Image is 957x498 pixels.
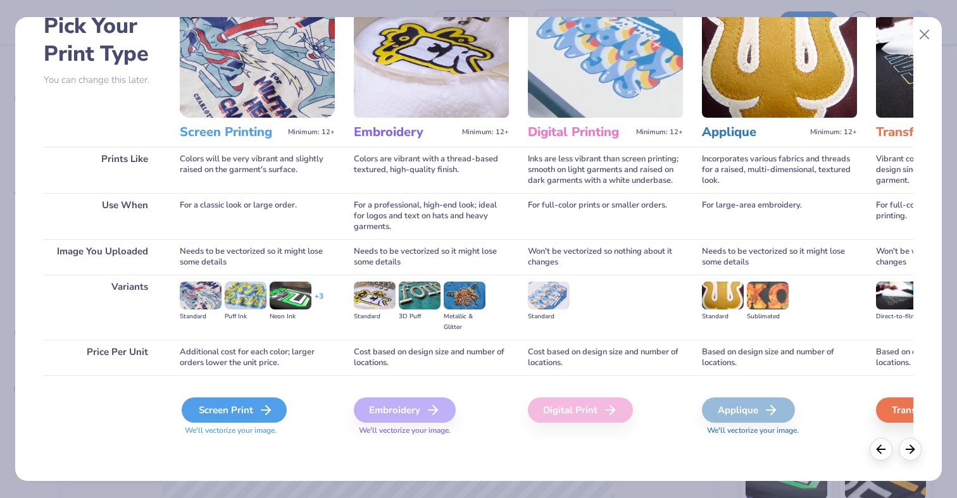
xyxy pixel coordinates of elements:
span: Minimum: 12+ [636,128,683,137]
button: Close [913,23,937,47]
img: Direct-to-film [876,282,918,309]
h3: Applique [702,124,805,140]
div: Embroidery [354,397,456,423]
div: Image You Uploaded [44,239,161,275]
div: Standard [180,311,222,322]
div: Colors are vibrant with a thread-based textured, high-quality finish. [354,147,509,193]
img: Metallic & Glitter [444,282,485,309]
div: Standard [702,311,744,322]
div: Digital Print [528,397,633,423]
div: For full-color prints or smaller orders. [528,193,683,239]
span: We'll vectorize your image. [354,425,509,436]
div: Needs to be vectorized so it might lose some details [702,239,857,275]
span: Minimum: 12+ [288,128,335,137]
div: Inks are less vibrant than screen printing; smooth on light garments and raised on dark garments ... [528,147,683,193]
div: Price Per Unit [44,340,161,375]
div: Additional cost for each color; larger orders lower the unit price. [180,340,335,375]
div: Colors will be very vibrant and slightly raised on the garment's surface. [180,147,335,193]
div: 3D Puff [399,311,441,322]
div: Based on design size and number of locations. [702,340,857,375]
span: Minimum: 12+ [462,128,509,137]
div: Sublimated [747,311,789,322]
span: Minimum: 12+ [810,128,857,137]
div: For a professional, high-end look; ideal for logos and text on hats and heavy garments. [354,193,509,239]
img: Neon Ink [270,282,311,309]
div: Variants [44,275,161,340]
h3: Screen Printing [180,124,283,140]
div: Standard [528,311,570,322]
div: Cost based on design size and number of locations. [528,340,683,375]
div: Neon Ink [270,311,311,322]
img: Standard [528,282,570,309]
div: Cost based on design size and number of locations. [354,340,509,375]
div: Standard [354,311,396,322]
p: You can change this later. [44,75,161,85]
h2: Pick Your Print Type [44,12,161,68]
div: For large-area embroidery. [702,193,857,239]
div: Won't be vectorized so nothing about it changes [528,239,683,275]
h3: Digital Printing [528,124,631,140]
img: Puff Ink [225,282,266,309]
img: Sublimated [747,282,789,309]
div: Puff Ink [225,311,266,322]
img: Standard [180,282,222,309]
div: Applique [702,397,795,423]
div: Needs to be vectorized so it might lose some details [354,239,509,275]
img: Standard [702,282,744,309]
div: Screen Print [182,397,287,423]
div: Direct-to-film [876,311,918,322]
div: + 3 [315,291,323,313]
span: We'll vectorize your image. [180,425,335,436]
div: Use When [44,193,161,239]
div: Metallic & Glitter [444,311,485,333]
img: 3D Puff [399,282,441,309]
div: Needs to be vectorized so it might lose some details [180,239,335,275]
div: Incorporates various fabrics and threads for a raised, multi-dimensional, textured look. [702,147,857,193]
h3: Embroidery [354,124,457,140]
div: For a classic look or large order. [180,193,335,239]
span: We'll vectorize your image. [702,425,857,436]
img: Standard [354,282,396,309]
div: Prints Like [44,147,161,193]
